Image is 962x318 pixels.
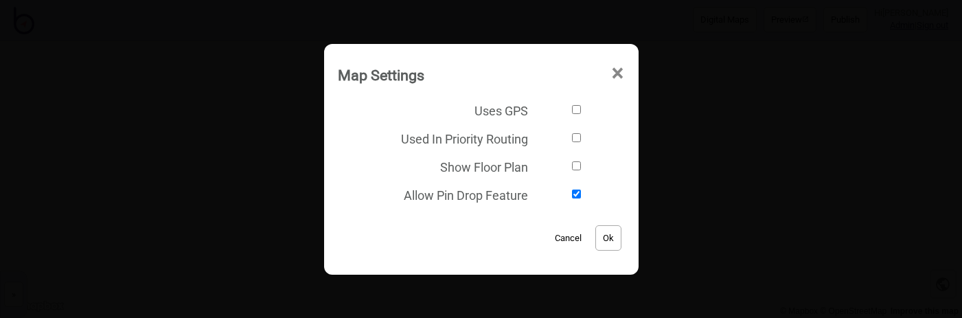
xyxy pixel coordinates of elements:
[338,152,529,180] span: Show Floor Plan
[610,51,625,96] span: ×
[535,105,618,114] input: Uses GPS
[338,60,424,90] div: Map Settings
[535,133,618,142] input: Used In Priority Routing
[535,190,618,198] input: Allow Pin Drop Feature
[338,95,529,124] span: Uses GPS
[595,225,621,251] button: Ok
[535,161,618,170] input: Show Floor Plan
[548,225,588,251] button: Cancel
[338,124,529,152] span: Used In Priority Routing
[338,180,529,208] span: Allow Pin Drop Feature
